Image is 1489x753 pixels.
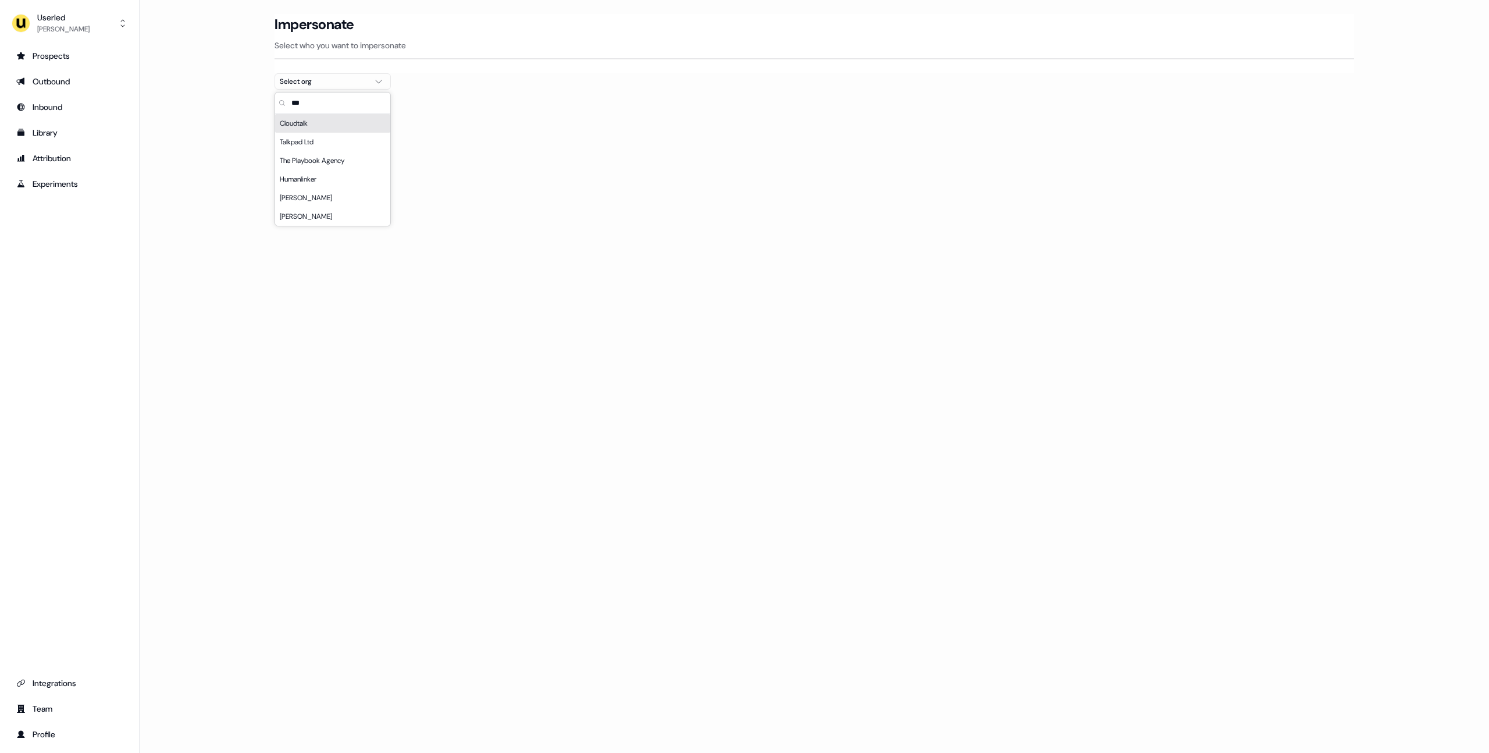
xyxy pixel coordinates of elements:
[9,175,130,193] a: Go to experiments
[9,725,130,744] a: Go to profile
[275,207,390,226] div: [PERSON_NAME]
[16,76,123,87] div: Outbound
[16,50,123,62] div: Prospects
[275,151,390,170] div: The Playbook Agency
[16,127,123,138] div: Library
[16,703,123,715] div: Team
[16,677,123,689] div: Integrations
[16,152,123,164] div: Attribution
[275,40,1354,51] p: Select who you want to impersonate
[275,114,390,226] div: Suggestions
[9,123,130,142] a: Go to templates
[9,149,130,168] a: Go to attribution
[9,72,130,91] a: Go to outbound experience
[275,16,354,33] h3: Impersonate
[275,189,390,207] div: [PERSON_NAME]
[16,729,123,740] div: Profile
[9,47,130,65] a: Go to prospects
[9,699,130,718] a: Go to team
[275,114,390,133] div: Cloudtalk
[16,101,123,113] div: Inbound
[9,9,130,37] button: Userled[PERSON_NAME]
[280,76,367,87] div: Select org
[275,133,390,151] div: Talkpad Ltd
[37,12,90,23] div: Userled
[16,178,123,190] div: Experiments
[9,674,130,692] a: Go to integrations
[9,98,130,116] a: Go to Inbound
[37,23,90,35] div: [PERSON_NAME]
[275,73,391,90] button: Select org
[275,170,390,189] div: Humanlinker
